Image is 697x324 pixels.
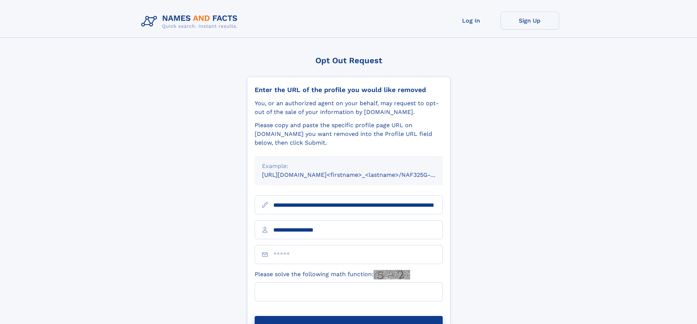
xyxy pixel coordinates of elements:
[247,56,450,65] div: Opt Out Request
[262,171,457,178] small: [URL][DOMAIN_NAME]<firstname>_<lastname>/NAF325G-xxxxxxxx
[255,86,443,94] div: Enter the URL of the profile you would like removed
[255,270,410,279] label: Please solve the following math function:
[255,99,443,117] div: You, or an authorized agent on your behalf, may request to opt-out of the sale of your informatio...
[501,12,559,30] a: Sign Up
[138,12,244,31] img: Logo Names and Facts
[255,121,443,147] div: Please copy and paste the specific profile page URL on [DOMAIN_NAME] you want removed into the Pr...
[442,12,501,30] a: Log In
[262,162,435,171] div: Example:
